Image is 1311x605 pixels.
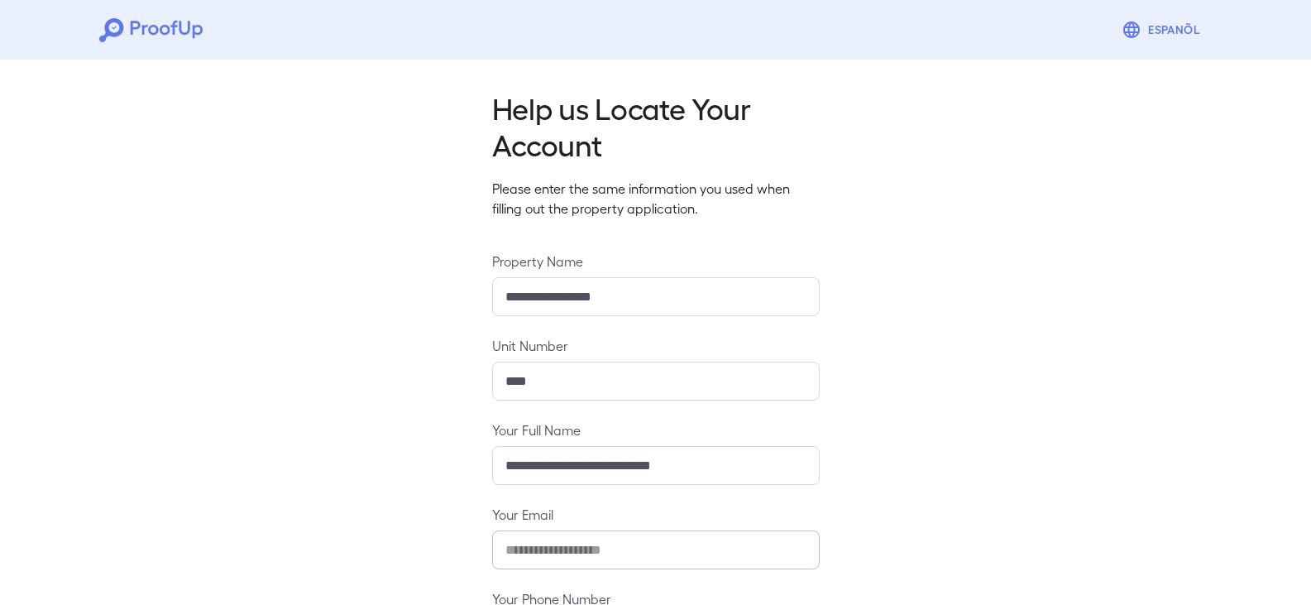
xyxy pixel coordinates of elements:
[492,89,820,162] h2: Help us Locate Your Account
[492,420,820,439] label: Your Full Name
[492,179,820,218] p: Please enter the same information you used when filling out the property application.
[492,252,820,271] label: Property Name
[492,336,820,355] label: Unit Number
[1115,13,1212,46] button: Espanõl
[492,505,820,524] label: Your Email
